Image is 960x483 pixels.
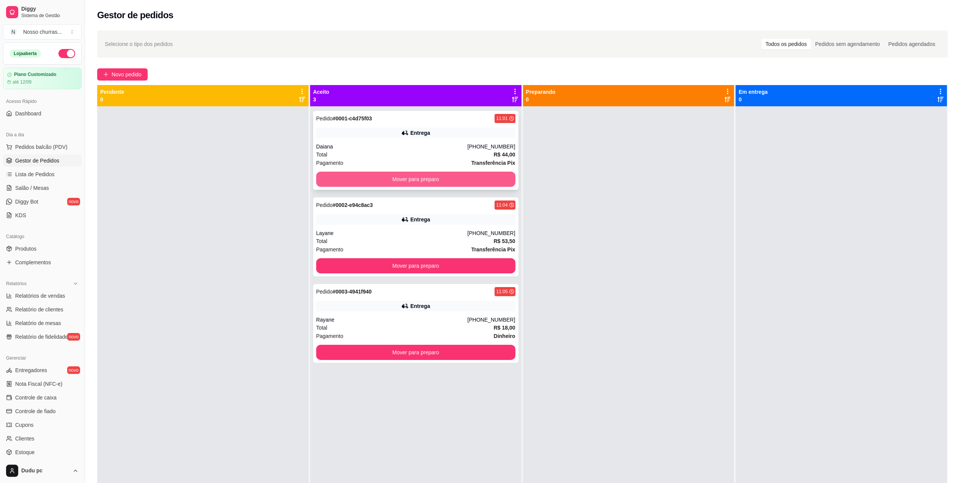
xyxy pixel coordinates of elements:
div: Loja aberta [9,49,41,58]
a: Relatório de clientes [3,303,82,316]
a: Dashboard [3,107,82,120]
span: Sistema de Gestão [21,13,79,19]
strong: # 0002-e94c8ac3 [333,202,373,208]
a: Controle de fiado [3,405,82,417]
span: Pedido [316,115,333,122]
span: Gestor de Pedidos [15,157,59,164]
strong: Transferência Pix [471,160,515,166]
div: Nosso churras ... [23,28,62,36]
button: Mover para preparo [316,172,515,187]
button: Pedidos balcão (PDV) [3,141,82,153]
span: Relatórios de vendas [15,292,65,300]
div: Acesso Rápido [3,95,82,107]
span: Pagamento [316,332,344,340]
span: Novo pedido [112,70,142,79]
div: [PHONE_NUMBER] [467,229,515,237]
span: N [9,28,17,36]
span: Cupons [15,421,33,429]
a: Clientes [3,432,82,445]
div: Entrega [410,129,430,137]
span: Diggy Bot [15,198,38,205]
p: 0 [739,96,768,103]
div: Entrega [410,216,430,223]
a: Relatório de fidelidadenovo [3,331,82,343]
a: Complementos [3,256,82,268]
span: Lista de Pedidos [15,170,55,178]
article: Plano Customizado [14,72,56,77]
strong: R$ 44,00 [494,152,515,158]
a: Lista de Pedidos [3,168,82,180]
span: Pagamento [316,245,344,254]
div: Rayane [316,316,468,324]
span: Nota Fiscal (NFC-e) [15,380,62,388]
article: até 12/09 [13,79,32,85]
span: Produtos [15,245,36,253]
span: Controle de caixa [15,394,57,401]
p: Aceito [313,88,329,96]
a: Relatório de mesas [3,317,82,329]
span: Diggy [21,6,79,13]
button: Mover para preparo [316,258,515,273]
div: Pedidos sem agendamento [811,39,884,49]
span: plus [103,72,109,77]
span: Estoque [15,448,35,456]
button: Alterar Status [58,49,75,58]
h2: Gestor de pedidos [97,9,173,21]
p: Preparando [526,88,556,96]
span: Total [316,324,328,332]
span: Relatório de fidelidade [15,333,68,341]
a: Diggy Botnovo [3,196,82,208]
strong: # 0003-4941f940 [333,289,372,295]
div: Dia a dia [3,129,82,141]
span: KDS [15,212,26,219]
span: Relatório de clientes [15,306,63,313]
div: Daiana [316,143,468,150]
div: Todos os pedidos [761,39,811,49]
p: 0 [526,96,556,103]
strong: Transferência Pix [471,246,515,253]
span: Complementos [15,259,51,266]
a: Cupons [3,419,82,431]
div: [PHONE_NUMBER] [467,316,515,324]
a: Relatórios de vendas [3,290,82,302]
span: Dashboard [15,110,41,117]
span: Selecione o tipo dos pedidos [105,40,173,48]
button: Select a team [3,24,82,39]
p: 0 [100,96,124,103]
span: Pedido [316,202,333,208]
span: Relatórios [6,281,27,287]
div: Layane [316,229,468,237]
a: Entregadoresnovo [3,364,82,376]
p: 3 [313,96,329,103]
strong: # 0001-c4d75f03 [333,115,372,122]
strong: R$ 18,00 [494,325,515,331]
span: Pedido [316,289,333,295]
span: Total [316,150,328,159]
strong: R$ 53,50 [494,238,515,244]
button: Dudu pc [3,462,82,480]
span: Pedidos balcão (PDV) [15,143,68,151]
p: Pendente [100,88,124,96]
a: Gestor de Pedidos [3,155,82,167]
div: Gerenciar [3,352,82,364]
div: 11:01 [496,115,508,122]
a: Plano Customizadoaté 12/09 [3,68,82,89]
span: Salão / Mesas [15,184,49,192]
div: Pedidos agendados [884,39,940,49]
a: Produtos [3,243,82,255]
button: Novo pedido [97,68,148,80]
a: Nota Fiscal (NFC-e) [3,378,82,390]
a: Estoque [3,446,82,458]
span: Dudu pc [21,467,69,474]
div: Catálogo [3,230,82,243]
p: Em entrega [739,88,768,96]
strong: Dinheiro [494,333,515,339]
div: 11:05 [496,289,508,295]
span: Clientes [15,435,35,442]
span: Total [316,237,328,245]
a: Controle de caixa [3,391,82,404]
div: Entrega [410,302,430,310]
a: KDS [3,209,82,221]
span: Controle de fiado [15,407,56,415]
button: Mover para preparo [316,345,515,360]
